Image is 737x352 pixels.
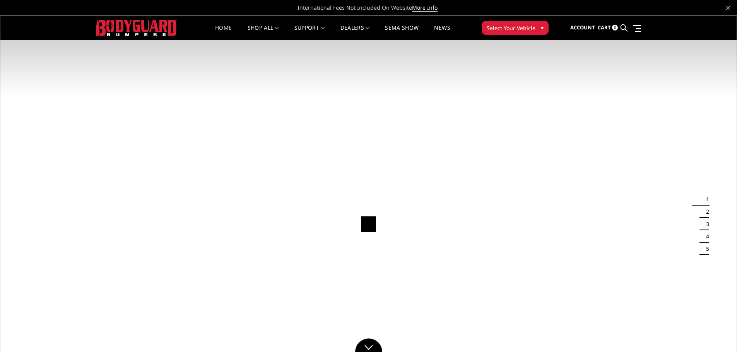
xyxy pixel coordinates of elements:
span: 0 [612,25,618,31]
img: BODYGUARD BUMPERS [96,20,177,36]
a: Account [570,17,595,38]
a: Dealers [340,25,370,40]
a: News [434,25,450,40]
button: Select Your Vehicle [482,21,549,35]
a: Home [215,25,232,40]
button: 5 of 5 [701,243,709,255]
span: Select Your Vehicle [487,24,535,32]
a: Click to Down [355,338,382,352]
a: Support [294,25,325,40]
a: More Info [412,4,438,12]
button: 4 of 5 [701,230,709,243]
span: Cart [598,24,611,31]
span: ▾ [541,24,544,32]
button: 1 of 5 [701,193,709,206]
button: 3 of 5 [701,218,709,230]
a: shop all [248,25,279,40]
span: Account [570,24,595,31]
iframe: Chat Widget [698,315,737,352]
a: Cart 0 [598,17,618,38]
button: 2 of 5 [701,206,709,218]
a: SEMA Show [385,25,419,40]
